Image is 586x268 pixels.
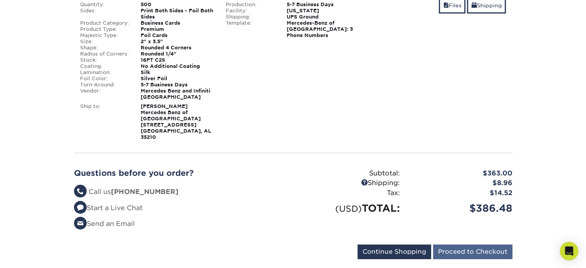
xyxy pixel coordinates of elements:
[135,51,220,57] div: Rounded 1/4"
[74,187,287,197] li: Call us
[220,8,281,14] div: Facility:
[74,26,135,32] div: Product Type:
[74,51,135,57] div: Radius of Corners:
[433,244,512,259] input: Proceed to Checkout
[293,201,406,216] div: TOTAL:
[111,188,178,196] strong: [PHONE_NUMBER]
[560,242,578,260] div: Open Intercom Messenger
[293,169,406,179] div: Subtotal:
[135,63,220,69] div: No Additional Coating
[135,8,220,20] div: Print Both Sides - Foil Both Sides
[135,57,220,63] div: 16PT C2S
[293,188,406,198] div: Tax:
[135,69,220,76] div: Silk
[135,88,220,100] div: Mercedes Benz and Infiniti [GEOGRAPHIC_DATA]
[135,20,220,26] div: Business Cards
[135,32,220,39] div: Foil Cards
[74,103,135,140] div: Ship to:
[135,45,220,51] div: Rounded 4 Corners
[74,20,135,26] div: Product Category:
[358,244,431,259] input: Continue Shopping
[220,20,281,39] div: Template:
[220,14,281,20] div: Shipping:
[135,26,220,32] div: Premium
[141,103,211,140] strong: [PERSON_NAME] Mercedes Benz of [GEOGRAPHIC_DATA] [STREET_ADDRESS] [GEOGRAPHIC_DATA], AL 35210
[471,2,477,8] span: shipping
[135,39,220,45] div: 2" x 3.5"
[293,178,406,188] div: Shipping:
[74,204,143,212] a: Start a Live Chat
[74,169,287,178] h2: Questions before you order?
[74,32,135,39] div: Majestic Type:
[74,8,135,20] div: Sides:
[335,204,362,214] small: (USD)
[281,14,366,20] div: UPS Ground
[135,82,220,88] div: 5-7 Business Days
[74,76,135,82] div: Foil Color:
[406,201,518,216] div: $386.48
[74,2,135,8] div: Quantity:
[74,57,135,63] div: Stock:
[406,188,518,198] div: $14.52
[443,2,448,8] span: files
[74,82,135,88] div: Turn-Around:
[281,8,366,14] div: [US_STATE]
[281,2,366,8] div: 5-7 Business Days
[220,2,281,8] div: Production:
[135,2,220,8] div: 500
[74,88,135,100] div: Vendor:
[74,69,135,76] div: Lamination:
[406,178,518,188] div: $8.96
[74,220,135,228] a: Send an Email
[406,169,518,179] div: $363.00
[281,20,366,39] div: Mercedes-Benz of [GEOGRAPHIC_DATA]: 3 Phone Numbers
[74,45,135,51] div: Shape:
[135,76,220,82] div: Silver Foil
[74,39,135,45] div: Size:
[74,63,135,69] div: Coating:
